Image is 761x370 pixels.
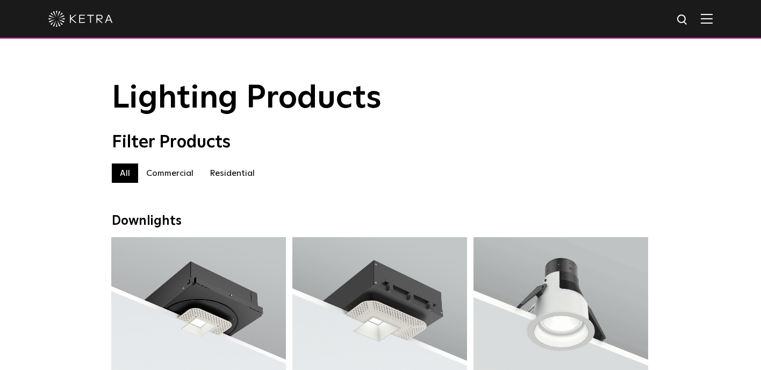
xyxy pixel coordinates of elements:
[112,214,649,229] div: Downlights
[202,163,263,183] label: Residential
[138,163,202,183] label: Commercial
[48,11,113,27] img: ketra-logo-2019-white
[112,132,649,153] div: Filter Products
[112,163,138,183] label: All
[701,13,713,24] img: Hamburger%20Nav.svg
[112,82,382,115] span: Lighting Products
[676,13,690,27] img: search icon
